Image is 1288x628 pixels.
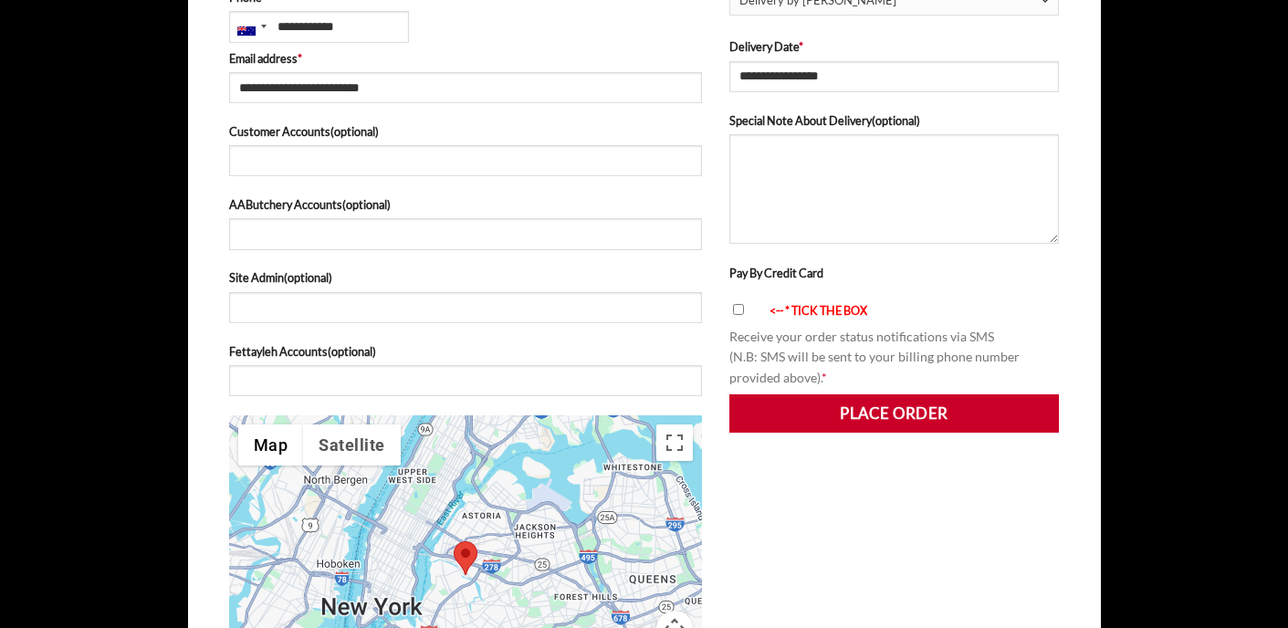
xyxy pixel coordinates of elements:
button: Show satellite imagery [303,424,401,466]
label: Email address [229,49,702,68]
iframe: chat widget [1211,555,1270,610]
p: Receive your order status notifications via SMS (N.B: SMS will be sent to your billing phone numb... [729,327,1060,389]
span: (optional) [872,113,920,128]
abbr: required [822,370,827,385]
span: (optional) [342,197,391,212]
label: Site Admin [229,268,702,287]
img: arrow-blink.gif [753,307,770,319]
label: Pay By Credit Card [729,266,823,280]
label: Special Note About Delivery [729,111,1060,130]
button: Show street map [238,424,304,466]
input: <-- * TICK THE BOX [733,304,744,315]
font: <-- * TICK THE BOX [770,303,867,318]
span: (optional) [284,270,332,285]
abbr: required [799,39,803,54]
span: (optional) [328,344,376,359]
label: Delivery Date [729,37,1060,56]
abbr: required [298,51,302,66]
label: Fettayleh Accounts [229,342,702,361]
span: (optional) [330,124,379,139]
label: AAButchery Accounts [229,195,702,214]
label: Customer Accounts [229,122,702,141]
button: Place order [729,394,1060,433]
button: Toggle fullscreen view [656,424,693,461]
div: Australia: +61 [230,12,272,41]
